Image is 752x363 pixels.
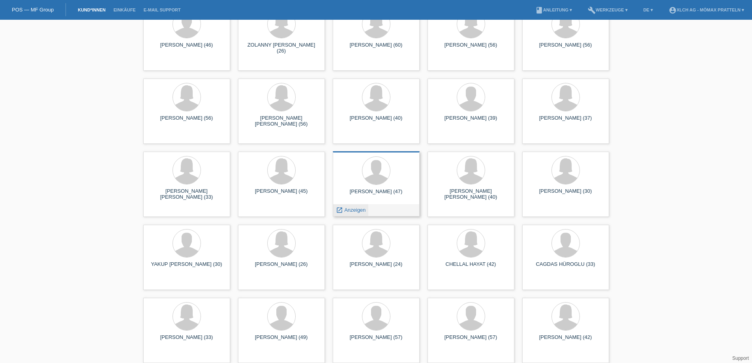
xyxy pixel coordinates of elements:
a: POS — MF Group [12,7,54,13]
div: [PERSON_NAME] (47) [339,188,413,201]
div: [PERSON_NAME] (37) [529,115,603,128]
i: account_circle [669,6,677,14]
a: E-Mail Support [140,8,185,12]
a: bookAnleitung ▾ [531,8,576,12]
div: [PERSON_NAME] (45) [244,188,319,201]
div: ZOLANNY [PERSON_NAME] (26) [244,42,319,55]
div: [PERSON_NAME] [PERSON_NAME] (33) [150,188,224,201]
div: [PERSON_NAME] (39) [434,115,508,128]
span: Anzeigen [344,207,366,213]
i: build [588,6,596,14]
div: [PERSON_NAME] [PERSON_NAME] (56) [244,115,319,128]
a: Einkäufe [109,8,139,12]
div: [PERSON_NAME] (56) [150,115,224,128]
a: buildWerkzeuge ▾ [584,8,632,12]
div: [PERSON_NAME] (56) [529,42,603,55]
a: launch Anzeigen [336,207,366,213]
a: Kund*innen [74,8,109,12]
i: launch [336,207,343,214]
div: [PERSON_NAME] (26) [244,261,319,274]
div: [PERSON_NAME] (60) [339,42,413,55]
div: [PERSON_NAME] (56) [434,42,508,55]
div: [PERSON_NAME] [PERSON_NAME] (40) [434,188,508,201]
div: [PERSON_NAME] (24) [339,261,413,274]
div: [PERSON_NAME] (42) [529,334,603,347]
a: account_circleXLCH AG - Mömax Pratteln ▾ [665,8,748,12]
i: book [535,6,543,14]
div: [PERSON_NAME] (57) [434,334,508,347]
div: CHELLAL HAYAT (42) [434,261,508,274]
div: [PERSON_NAME] (30) [529,188,603,201]
div: [PERSON_NAME] (40) [339,115,413,128]
a: DE ▾ [639,8,657,12]
div: [PERSON_NAME] (57) [339,334,413,347]
a: Support [732,355,749,361]
div: YAKUP [PERSON_NAME] (30) [150,261,224,274]
div: [PERSON_NAME] (49) [244,334,319,347]
div: CAGDAS HÜROGLU (33) [529,261,603,274]
div: [PERSON_NAME] (46) [150,42,224,55]
div: [PERSON_NAME] (33) [150,334,224,347]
